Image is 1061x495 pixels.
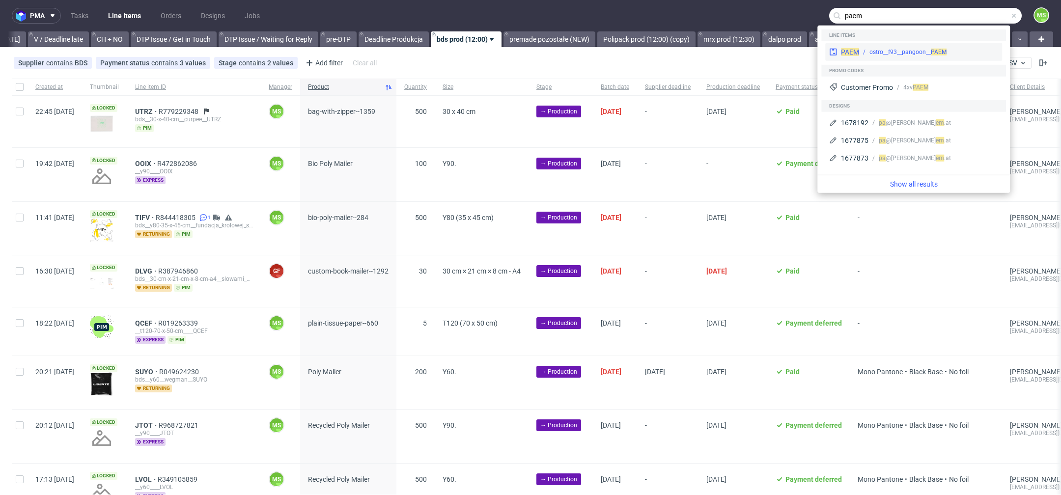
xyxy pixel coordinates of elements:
span: Y60. [443,368,456,376]
a: SUYO [135,368,159,376]
a: DTP Issue / Waiting for Reply [219,31,318,47]
span: [DATE] [706,214,726,221]
a: Polipack prod (12:00) (copy) [597,31,696,47]
span: No foil [949,421,969,429]
figcaption: GF [270,264,283,278]
span: Payment status [100,59,151,67]
span: Locked [90,104,117,112]
a: Jobs [239,8,266,24]
img: version_two_editor_design.png [90,277,113,289]
a: JTOT [135,421,159,429]
span: returning [135,385,172,392]
span: • [943,421,949,429]
span: 5 [423,319,427,327]
span: DLVG [135,267,158,275]
span: plain-tissue-paper--660 [308,319,378,327]
span: contains [46,59,75,67]
span: Mono Pantone [858,475,903,483]
span: pim [174,284,193,292]
span: em [936,119,944,126]
span: 16:30 [DATE] [35,267,74,275]
span: pim [174,230,193,238]
span: 500 [415,214,427,221]
a: UTRZ [135,108,159,115]
a: Deadline Produkcja [359,31,429,47]
img: version_two_editor_design [90,372,113,396]
div: __t120-70-x-50-cm____QCEF [135,327,253,335]
a: pre-DTP [320,31,357,47]
a: R019263339 [158,319,200,327]
span: pma [30,12,45,19]
span: 200 [415,368,427,376]
div: bds__y60__wegman__SUYO [135,376,253,384]
a: alt fc [809,31,836,47]
span: → Production [540,421,577,430]
span: → Production [540,475,577,484]
span: • [903,475,909,483]
a: DTP Issue / Get in Touch [131,31,217,47]
span: QCEF [135,319,158,327]
span: pa [879,155,886,162]
div: [PERSON_NAME]@ [879,154,936,163]
a: mrx prod (12:30) [698,31,760,47]
span: Locked [90,210,117,218]
span: contains [239,59,267,67]
span: Locked [90,418,117,426]
span: Locked [90,264,117,272]
div: [PERSON_NAME]@ [879,136,936,145]
img: version_two_editor_design [90,115,113,133]
div: 2 values [267,59,293,67]
span: → Production [540,107,577,116]
span: Y60. [443,475,456,483]
a: V / Deadline late [28,31,89,47]
span: 30 cm × 21 cm × 8 cm - A4 [443,267,521,275]
a: Tasks [65,8,94,24]
span: express [135,176,166,184]
span: [DATE] [601,368,621,376]
a: R387946860 [158,267,200,275]
span: PAEM [931,49,947,55]
a: R779229348 [159,108,200,115]
span: → Production [540,267,577,275]
div: 4xv [903,83,928,92]
span: - [706,160,760,189]
a: R349105859 [158,475,199,483]
span: Line item ID [135,83,253,91]
figcaption: MS [270,365,283,379]
span: T120 (70 x 50 cm) [443,319,498,327]
span: [DATE] [706,319,726,327]
span: Quantity [404,83,427,91]
span: Stage [536,83,585,91]
span: → Production [540,319,577,328]
span: Paid [785,368,800,376]
div: 1677873 [841,153,868,163]
div: 3 values [180,59,206,67]
span: [DATE] [706,475,726,483]
figcaption: MS [270,211,283,224]
div: 1678192 [841,118,868,128]
span: express [135,438,166,446]
span: Supplier deadline [645,83,691,91]
span: 20:21 [DATE] [35,368,74,376]
span: Locked [90,364,117,372]
button: pma [12,8,61,24]
span: em [936,155,944,162]
span: Payment deferred [785,160,842,167]
a: Orders [155,8,187,24]
a: Line Items [102,8,147,24]
figcaption: MS [270,316,283,330]
span: [DATE] [601,421,621,429]
span: [DATE] [601,160,621,167]
span: Locked [90,157,117,165]
span: [DATE] [706,267,727,275]
div: Promo codes [821,65,1006,77]
figcaption: MS [1034,8,1048,22]
span: - [645,108,691,136]
a: OOIX [135,160,157,167]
